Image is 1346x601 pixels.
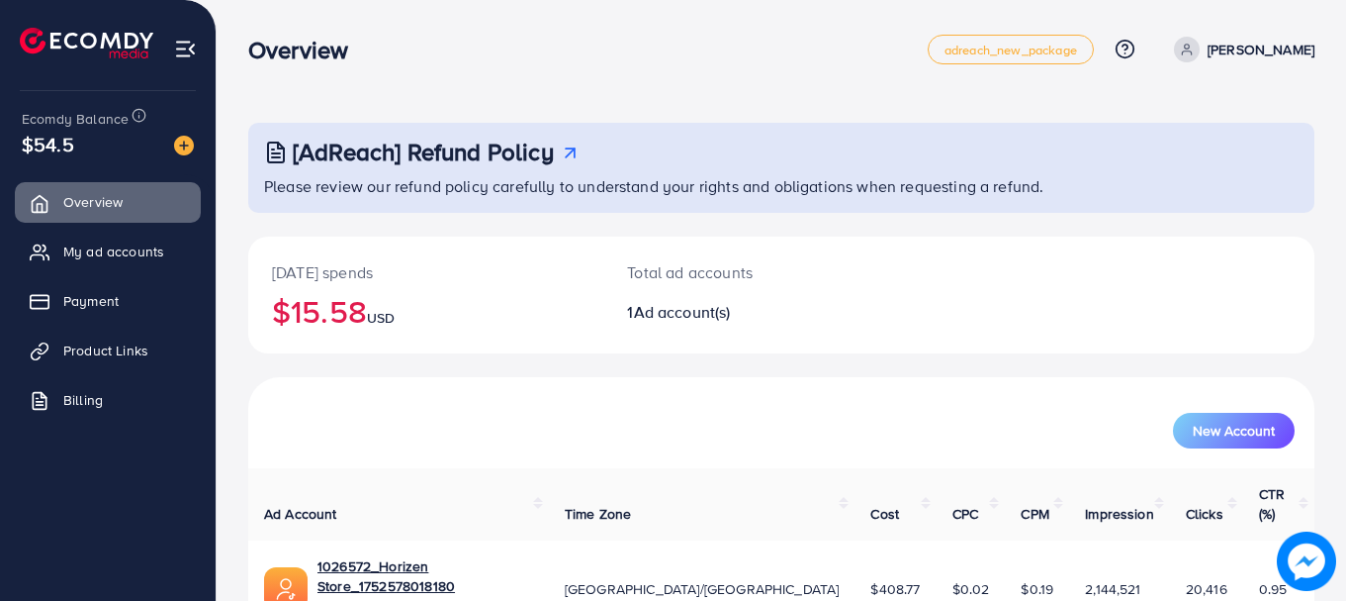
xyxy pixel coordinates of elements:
[1173,413,1295,449] button: New Account
[264,174,1302,198] p: Please review our refund policy carefully to understand your rights and obligations when requesti...
[1085,504,1154,524] span: Impression
[1085,579,1140,599] span: 2,144,521
[22,109,129,129] span: Ecomdy Balance
[264,504,337,524] span: Ad Account
[1166,37,1314,62] a: [PERSON_NAME]
[627,260,847,284] p: Total ad accounts
[15,331,201,370] a: Product Links
[63,390,103,410] span: Billing
[1277,532,1336,591] img: image
[15,380,201,420] a: Billing
[1021,504,1048,524] span: CPM
[928,35,1094,64] a: adreach_new_package
[15,281,201,321] a: Payment
[63,291,119,311] span: Payment
[63,242,164,261] span: My ad accounts
[627,303,847,322] h2: 1
[293,138,554,166] h3: [AdReach] Refund Policy
[1021,579,1053,599] span: $0.19
[565,579,840,599] span: [GEOGRAPHIC_DATA]/[GEOGRAPHIC_DATA]
[870,504,899,524] span: Cost
[1193,424,1275,438] span: New Account
[272,260,580,284] p: [DATE] spends
[952,504,978,524] span: CPC
[272,292,580,330] h2: $15.58
[1259,579,1288,599] span: 0.95
[174,136,194,155] img: image
[63,192,123,212] span: Overview
[565,504,631,524] span: Time Zone
[15,232,201,271] a: My ad accounts
[317,556,533,597] a: 1026572_Horizen Store_1752578018180
[634,301,731,323] span: Ad account(s)
[1208,38,1314,61] p: [PERSON_NAME]
[22,130,74,158] span: $54.5
[870,579,920,599] span: $408.77
[174,38,197,60] img: menu
[1259,484,1285,524] span: CTR (%)
[367,308,395,328] span: USD
[944,44,1077,56] span: adreach_new_package
[248,36,364,64] h3: Overview
[1186,504,1223,524] span: Clicks
[952,579,990,599] span: $0.02
[15,182,201,222] a: Overview
[63,341,148,360] span: Product Links
[1186,579,1227,599] span: 20,416
[20,28,153,58] img: logo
